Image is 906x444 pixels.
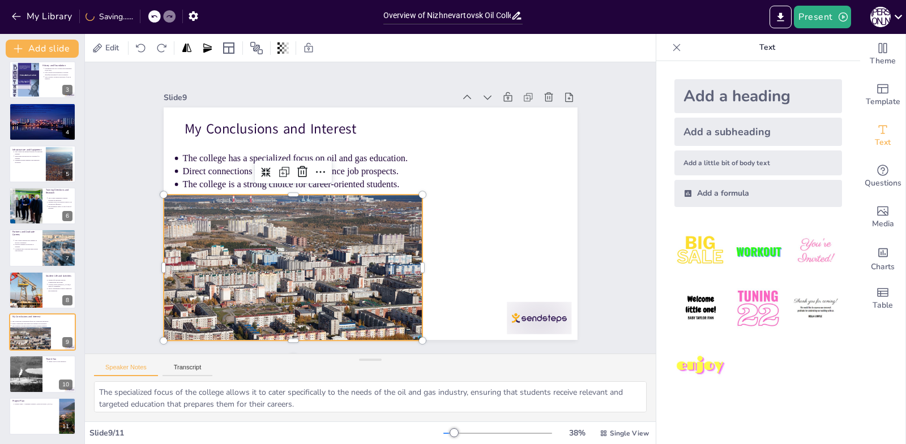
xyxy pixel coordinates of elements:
p: Thank You [46,357,72,360]
p: Educational Programs [12,105,72,108]
div: https://cdn.sendsteps.com/images/logo/sendsteps_logo_white.pnghttps://cdn.sendsteps.com/images/lo... [9,61,76,98]
div: 7 [62,253,72,264]
button: Speaker Notes [94,364,158,376]
div: Add a subheading [674,118,842,146]
button: My Library [8,7,77,25]
button: Export to PowerPoint [770,6,792,28]
p: Environmental safety is a key focus of research. [48,205,72,209]
div: https://cdn.sendsteps.com/images/slides/2025_12_10_10_06-nKH22vOGdqbWi4Ix.jpegInfrastructure and ... [9,145,76,183]
p: My Conclusions and Interest [12,315,72,318]
span: Text [875,136,891,149]
span: Charts [871,261,895,273]
div: 5 [62,169,72,179]
p: Infrastructure and Equipment [12,148,42,151]
div: З [PERSON_NAME] [870,7,891,27]
div: Add a formula [674,180,842,207]
input: Insert title [383,7,511,24]
p: Student Life and Activities [46,274,72,277]
p: The college is a strong choice for career-oriented students. [12,325,70,327]
img: 5.jpeg [732,282,784,335]
span: Theme [870,55,896,67]
img: 3.jpeg [789,225,842,278]
span: Template [866,96,900,108]
img: 6.jpeg [789,282,842,335]
img: 7.jpeg [674,340,727,393]
div: Add charts and graphs [860,238,905,278]
div: 9 [62,337,72,347]
div: Add a heading [674,79,842,113]
div: Slide 9 [164,92,455,103]
p: Training grounds simulate real industrial processes. [15,159,42,163]
p: The college emphasizes applied research in education. [48,197,72,201]
p: Key specialties include Drilling and Operation of Oil Fields. [15,109,72,111]
p: Direct connections with employers enhance job prospects. [12,322,70,325]
div: https://cdn.sendsteps.com/images/logo/sendsteps_logo_white.pnghttps://cdn.sendsteps.com/images/lo... [9,103,76,140]
div: Change the overall theme [860,34,905,75]
p: Project Plan [12,399,56,403]
p: Student life includes various competitions and events. [48,279,72,283]
p: Text [686,34,849,61]
div: https://cdn.sendsteps.com/images/slides/2025_12_10_10_06-AFidO53UwxsdlC7k.jpegTraining Directions... [9,187,76,225]
img: 2.jpeg [732,225,784,278]
img: 4.jpeg [674,282,727,335]
span: Table [873,299,893,312]
div: Add text boxes [860,115,905,156]
div: 3 [62,85,72,95]
img: 1.jpeg [674,225,727,278]
span: Position [250,41,263,55]
div: 8 [62,295,72,305]
div: 4 [62,127,72,137]
div: 38 % [563,428,591,438]
p: Partners and Graduate Careers [12,230,39,236]
div: https://cdn.sendsteps.com/images/slides/2025_12_10_10_06-P8mv43NGTY57oZhE.jpegStudent Life and Ac... [9,271,76,309]
p: Specialized laboratories are available for students. [15,155,42,159]
p: The college partners with leading oil and gas companies. [15,240,39,244]
div: 9 [9,313,76,351]
p: Practical training is provided to students. [15,244,39,248]
p: Project Topic: "Academic Mobility. [GEOGRAPHIC_DATA]" [15,403,55,406]
button: З [PERSON_NAME] [870,6,891,28]
div: Add ready made slides [860,75,905,115]
div: 10 [9,355,76,393]
div: Slide 9 / 11 [89,428,443,438]
p: Sports tournaments promote teamwork and leadership. [48,287,72,291]
button: Present [794,6,851,28]
div: Add a little bit of body text [674,150,842,175]
button: Add slide [6,40,79,58]
div: Saving...... [86,11,133,22]
p: Training Directions and Research [46,188,72,195]
p: The college has modern facilities for practical training. [15,150,42,154]
span: Edit [103,42,121,53]
p: Students work on projects related to oil production efficiency. [48,201,72,205]
div: Add images, graphics, shapes or video [860,197,905,238]
div: 11 [59,421,72,432]
p: The college has a specialized focus on oil and gas education. [12,321,70,323]
p: Programs combine theoretical and practical training. [15,111,72,114]
span: Questions [865,177,901,189]
div: Get real-time input from your audience [860,156,905,197]
button: Transcript [163,364,213,376]
textarea: The specialized focus of the college allows it to cater specifically to the needs of the oil and ... [94,381,647,412]
div: 6 [62,211,72,221]
div: https://cdn.sendsteps.com/images/logo/sendsteps_logo_white.pnghttps://cdn.sendsteps.com/images/lo... [9,229,76,266]
p: The college offers specialized programs for the oil and gas industry. [15,107,72,110]
p: Graduates have excellent employment opportunities. [15,248,39,252]
p: My Conclusions and Interest [184,119,557,139]
p: History and Foundation [42,64,72,67]
p: Cultural events [PERSON_NAME] a sense of community. [48,283,72,287]
p: The college is a strong choice for career-oriented students. [182,178,539,191]
p: Thank you for your attention! [48,360,72,363]
p: Direct connections with employers enhance job prospects. [182,165,539,178]
div: Layout [220,39,238,57]
p: Nizhnevartovsk Oil College was established in [DATE]. [45,67,72,71]
div: 11 [9,398,76,435]
p: The college has a specialized focus on oil and gas education. [182,152,539,165]
div: 10 [59,380,72,390]
span: Single View [610,429,649,438]
p: The college is located in the heart of the oil industry. [45,76,72,80]
span: Media [872,218,894,230]
p: The college was established to provide qualified personnel for the oil industry. [45,71,72,75]
div: Add a table [860,278,905,319]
